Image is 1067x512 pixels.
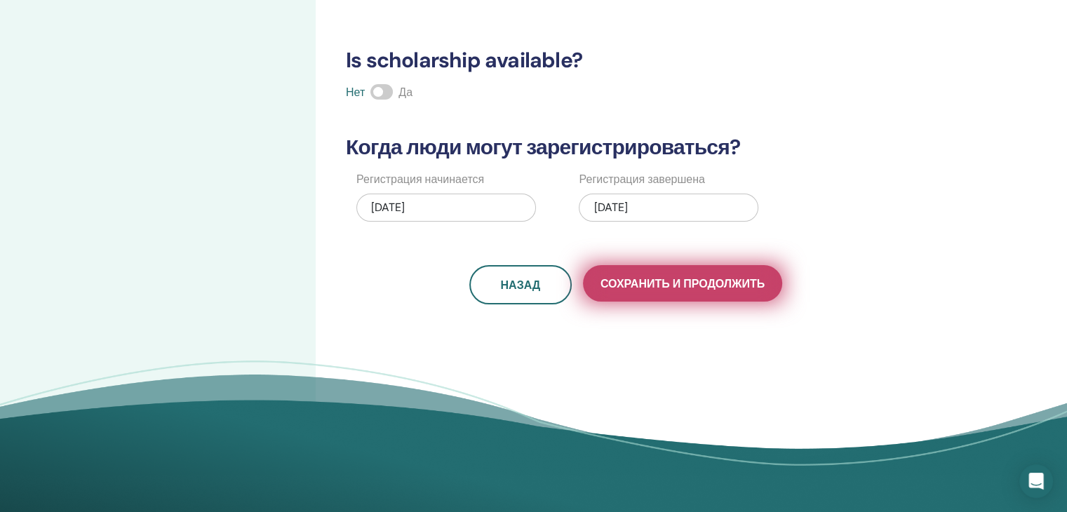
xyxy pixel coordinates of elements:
h3: Когда люди могут зарегистрироваться? [337,135,914,160]
div: [DATE] [356,194,536,222]
button: Назад [469,265,572,304]
span: Назад [500,278,540,292]
label: Регистрация завершена [579,171,704,188]
span: Да [398,85,412,100]
span: Сохранить и продолжить [600,276,765,291]
label: Регистрация начинается [356,171,484,188]
button: Сохранить и продолжить [583,265,782,302]
div: Open Intercom Messenger [1019,464,1053,498]
div: [DATE] [579,194,758,222]
span: Нет [346,85,365,100]
h3: Is scholarship available? [337,48,914,73]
